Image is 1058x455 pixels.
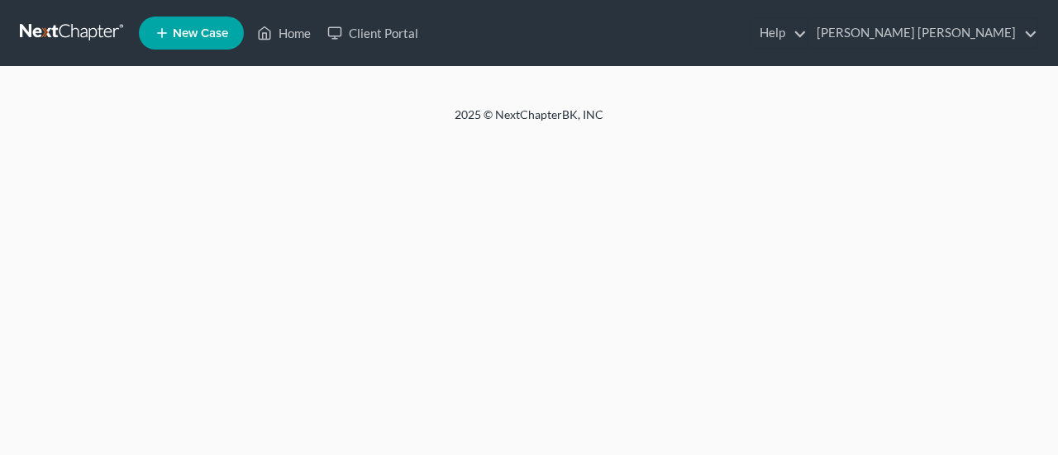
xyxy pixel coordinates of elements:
[808,18,1037,48] a: [PERSON_NAME] [PERSON_NAME]
[139,17,244,50] new-legal-case-button: New Case
[319,18,427,48] a: Client Portal
[751,18,807,48] a: Help
[249,18,319,48] a: Home
[58,107,1000,136] div: 2025 © NextChapterBK, INC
